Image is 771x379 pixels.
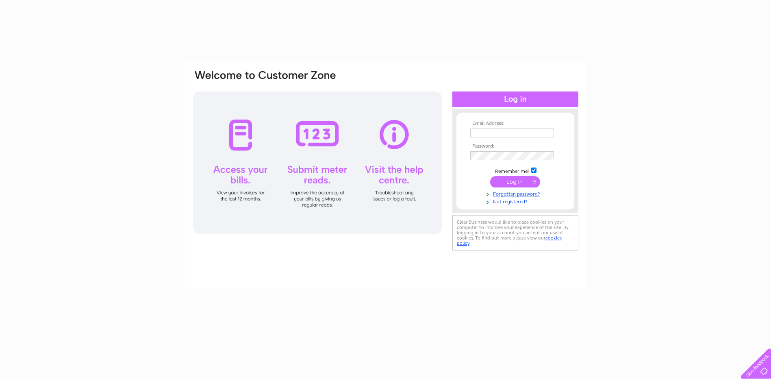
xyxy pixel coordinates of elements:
[457,235,562,246] a: cookies policy
[468,144,563,149] th: Password:
[490,176,540,187] input: Submit
[468,166,563,174] td: Remember me?
[468,121,563,126] th: Email Address:
[470,189,563,197] a: Forgotten password?
[470,197,563,205] a: Not registered?
[452,215,578,250] div: Clear Business would like to place cookies on your computer to improve your experience of the sit...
